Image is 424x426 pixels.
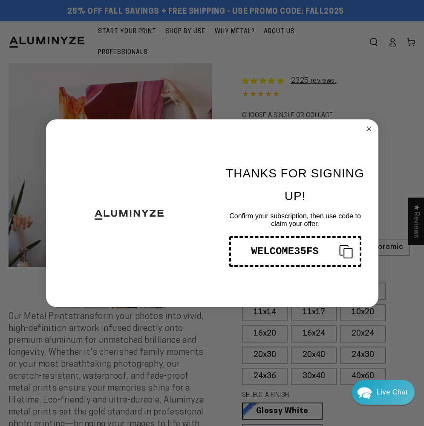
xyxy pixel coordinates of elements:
div: Chat widget toggle [352,380,415,405]
button: Close dialog [364,124,374,134]
span: Confirm your subscription, then use code to claim your offer. [229,212,361,227]
span: THANKS FOR SIGNING UP! [226,167,364,202]
button: Copy coupon code [229,236,361,267]
div: WELCOME35FS [238,246,332,257]
img: 9ecd265b-d499-4fda-aba9-c0e7e2342436.png [46,119,212,307]
div: Contact Us Directly [377,380,408,405]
